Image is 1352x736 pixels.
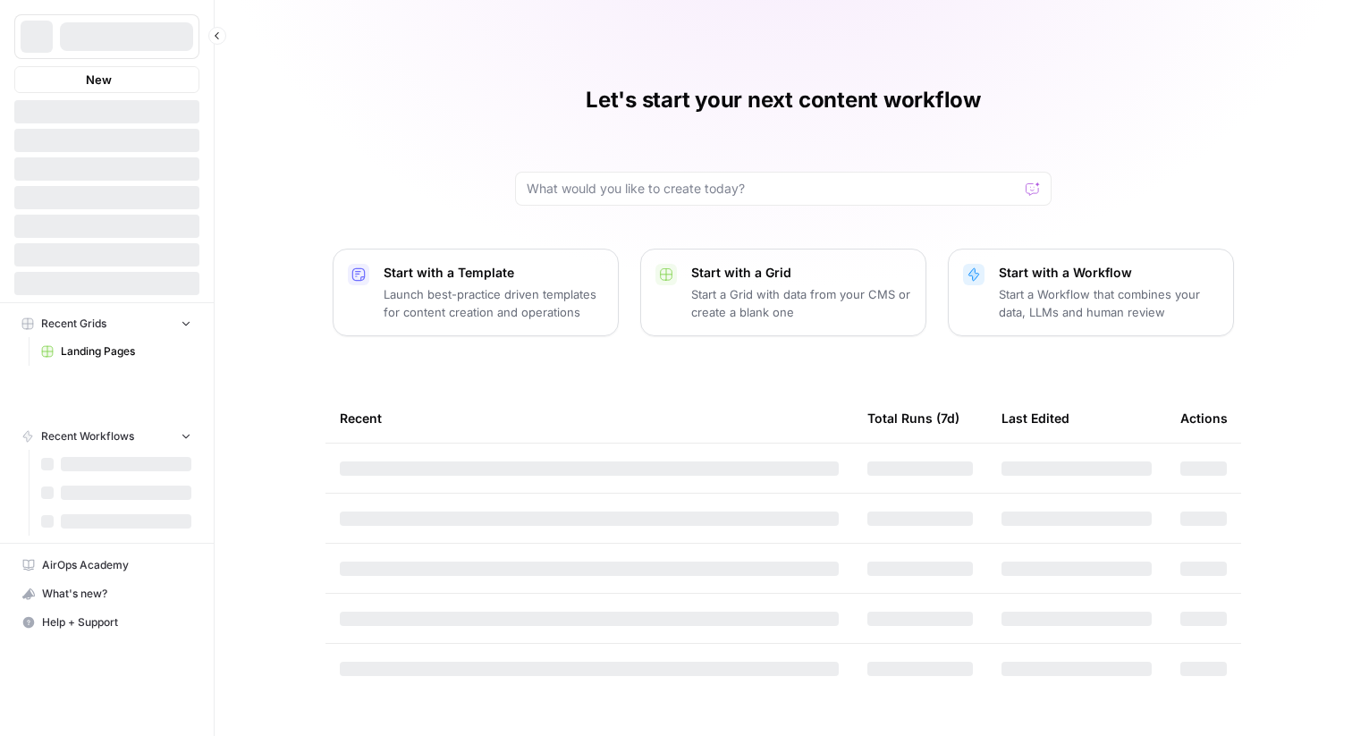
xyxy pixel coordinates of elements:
[15,580,199,607] div: What's new?
[691,285,911,321] p: Start a Grid with data from your CMS or create a blank one
[14,551,199,579] a: AirOps Academy
[340,393,839,443] div: Recent
[1001,393,1069,443] div: Last Edited
[14,579,199,608] button: What's new?
[384,264,604,282] p: Start with a Template
[527,180,1018,198] input: What would you like to create today?
[640,249,926,336] button: Start with a GridStart a Grid with data from your CMS or create a blank one
[586,86,981,114] h1: Let's start your next content workflow
[42,557,191,573] span: AirOps Academy
[14,423,199,450] button: Recent Workflows
[14,608,199,637] button: Help + Support
[691,264,911,282] p: Start with a Grid
[41,316,106,332] span: Recent Grids
[867,393,959,443] div: Total Runs (7d)
[999,285,1219,321] p: Start a Workflow that combines your data, LLMs and human review
[333,249,619,336] button: Start with a TemplateLaunch best-practice driven templates for content creation and operations
[41,428,134,444] span: Recent Workflows
[86,71,112,89] span: New
[61,343,191,360] span: Landing Pages
[14,66,199,93] button: New
[14,310,199,337] button: Recent Grids
[384,285,604,321] p: Launch best-practice driven templates for content creation and operations
[33,337,199,366] a: Landing Pages
[948,249,1234,336] button: Start with a WorkflowStart a Workflow that combines your data, LLMs and human review
[1180,393,1228,443] div: Actions
[42,614,191,630] span: Help + Support
[999,264,1219,282] p: Start with a Workflow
